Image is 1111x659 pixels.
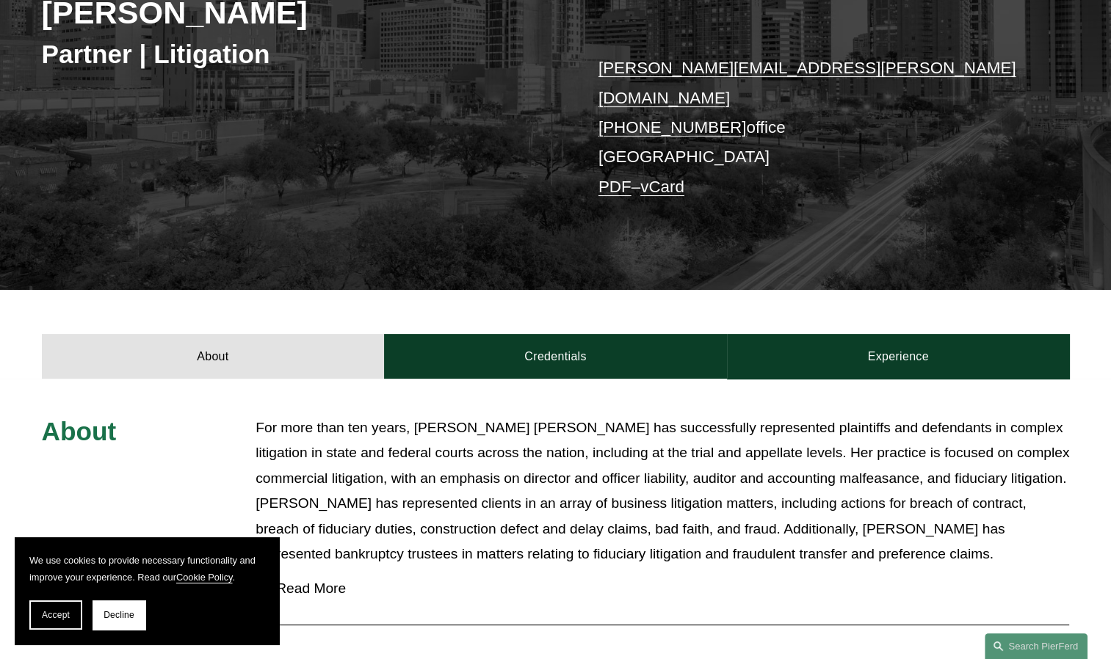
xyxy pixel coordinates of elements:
[42,417,117,445] span: About
[598,178,632,196] a: PDF
[598,59,1016,106] a: [PERSON_NAME][EMAIL_ADDRESS][PERSON_NAME][DOMAIN_NAME]
[176,572,233,583] a: Cookie Policy
[598,118,747,136] a: [PHONE_NUMBER]
[42,334,385,378] a: About
[15,537,279,644] section: Cookie banner
[104,610,134,620] span: Decline
[256,415,1069,567] p: For more than ten years, [PERSON_NAME] [PERSON_NAME] has successfully represented plaintiffs and ...
[266,580,1069,597] span: Read More
[29,552,264,586] p: We use cookies to provide necessary functionality and improve your experience. Read our .
[256,569,1069,608] button: Read More
[42,610,70,620] span: Accept
[384,334,727,378] a: Credentials
[985,633,1088,659] a: Search this site
[598,54,1027,202] p: office [GEOGRAPHIC_DATA] –
[727,334,1070,378] a: Experience
[93,600,145,630] button: Decline
[42,38,556,70] h3: Partner | Litigation
[29,600,82,630] button: Accept
[640,178,684,196] a: vCard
